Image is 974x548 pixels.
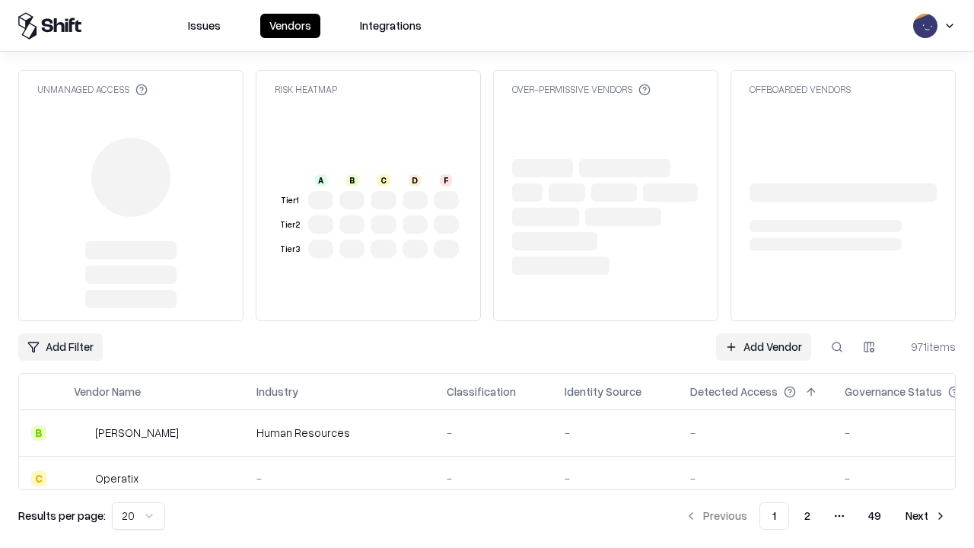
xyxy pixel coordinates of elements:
[565,470,666,486] div: -
[447,384,516,400] div: Classification
[750,83,851,96] div: Offboarded Vendors
[74,471,89,486] img: Operatix
[690,470,820,486] div: -
[278,194,302,207] div: Tier 1
[18,333,103,361] button: Add Filter
[845,384,942,400] div: Governance Status
[95,470,138,486] div: Operatix
[179,14,230,38] button: Issues
[275,83,337,96] div: Risk Heatmap
[31,425,46,441] div: B
[759,502,789,530] button: 1
[676,502,956,530] nav: pagination
[447,425,540,441] div: -
[565,384,641,400] div: Identity Source
[377,174,390,186] div: C
[256,425,422,441] div: Human Resources
[895,339,956,355] div: 971 items
[351,14,431,38] button: Integrations
[856,502,893,530] button: 49
[409,174,421,186] div: D
[346,174,358,186] div: B
[256,470,422,486] div: -
[74,425,89,441] img: Deel
[95,425,179,441] div: [PERSON_NAME]
[896,502,956,530] button: Next
[447,470,540,486] div: -
[716,333,811,361] a: Add Vendor
[440,174,452,186] div: F
[792,502,823,530] button: 2
[565,425,666,441] div: -
[512,83,651,96] div: Over-Permissive Vendors
[278,218,302,231] div: Tier 2
[315,174,327,186] div: A
[37,83,148,96] div: Unmanaged Access
[31,471,46,486] div: C
[256,384,298,400] div: Industry
[690,425,820,441] div: -
[690,384,778,400] div: Detected Access
[278,243,302,256] div: Tier 3
[74,384,141,400] div: Vendor Name
[260,14,320,38] button: Vendors
[18,508,106,524] p: Results per page:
